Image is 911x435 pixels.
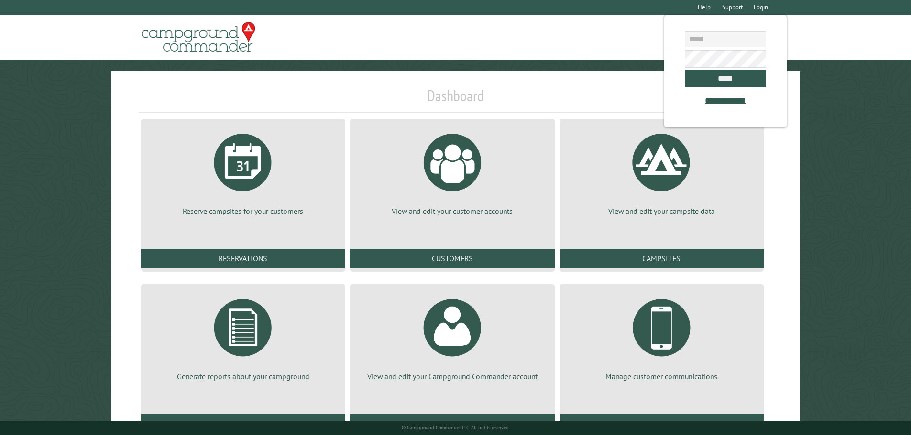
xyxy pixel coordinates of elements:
[362,127,543,216] a: View and edit your customer accounts
[362,292,543,382] a: View and edit your Campground Commander account
[571,206,752,216] p: View and edit your campsite data
[571,127,752,216] a: View and edit your campsite data
[141,414,345,433] a: Reports
[571,371,752,382] p: Manage customer communications
[560,414,764,433] a: Communications
[350,414,554,433] a: Account
[362,206,543,216] p: View and edit your customer accounts
[350,249,554,268] a: Customers
[153,292,334,382] a: Generate reports about your campground
[153,371,334,382] p: Generate reports about your campground
[153,206,334,216] p: Reserve campsites for your customers
[139,86,773,113] h1: Dashboard
[153,127,334,216] a: Reserve campsites for your customers
[362,371,543,382] p: View and edit your Campground Commander account
[402,424,510,431] small: © Campground Commander LLC. All rights reserved.
[141,249,345,268] a: Reservations
[571,292,752,382] a: Manage customer communications
[560,249,764,268] a: Campsites
[139,19,258,56] img: Campground Commander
